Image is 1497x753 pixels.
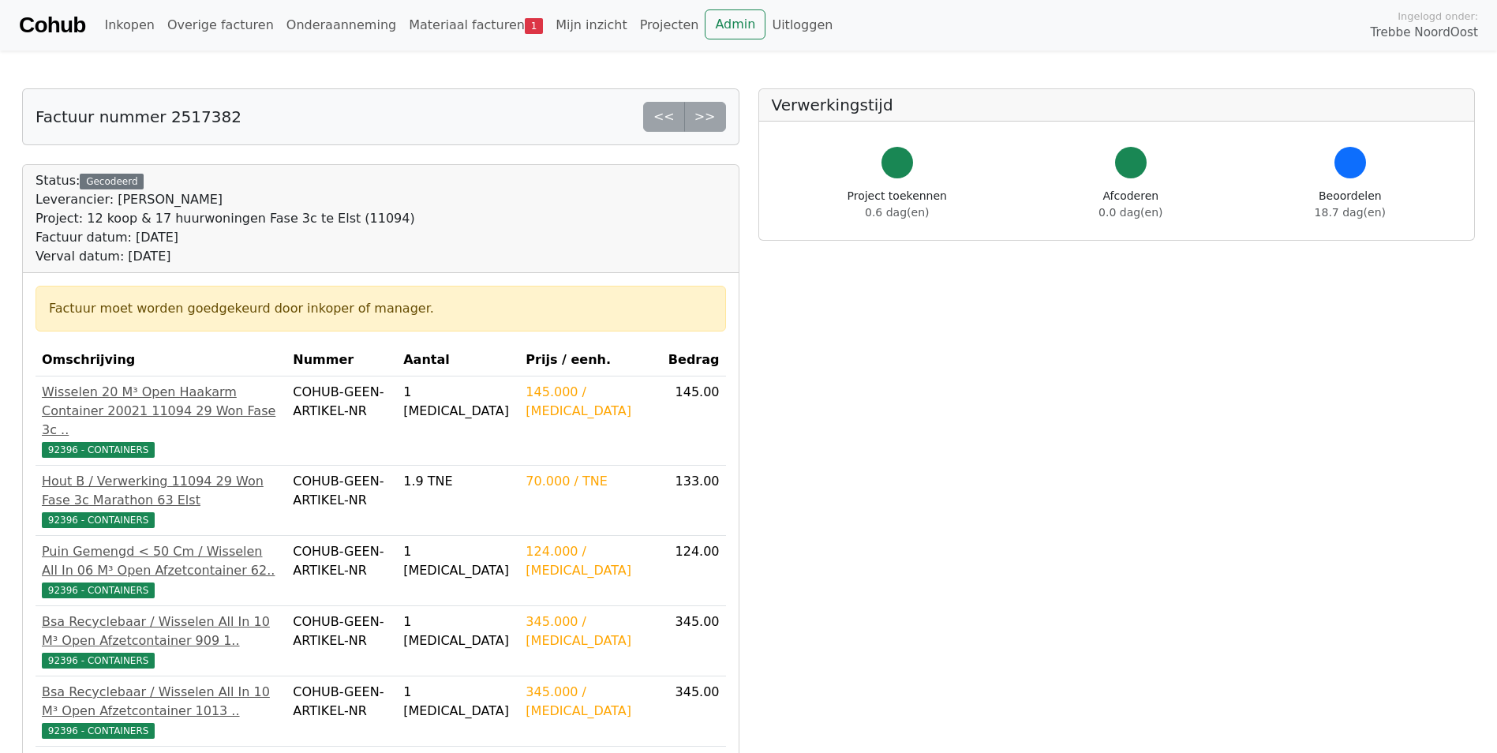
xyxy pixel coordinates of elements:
[1098,188,1162,221] div: Afcoderen
[42,512,155,528] span: 92396 - CONTAINERS
[161,9,280,41] a: Overige facturen
[42,613,280,669] a: Bsa Recyclebaar / Wisselen All In 10 M³ Open Afzetcontainer 909 1..92396 - CONTAINERS
[42,583,155,598] span: 92396 - CONTAINERS
[549,9,634,41] a: Mijn inzicht
[286,606,397,676] td: COHUB-GEEN-ARTIKEL-NR
[526,383,654,421] div: 145.000 / [MEDICAL_DATA]
[36,107,241,126] h5: Factuur nummer 2517382
[661,606,725,676] td: 345.00
[661,344,725,376] th: Bedrag
[80,174,144,189] div: Gecodeerd
[661,536,725,606] td: 124.00
[848,188,947,221] div: Project toekennen
[403,542,513,580] div: 1 [MEDICAL_DATA]
[42,542,280,580] div: Puin Gemengd < 50 Cm / Wisselen All In 06 M³ Open Afzetcontainer 62..
[1398,9,1478,24] span: Ingelogd onder:
[280,9,402,41] a: Onderaanneming
[36,171,415,266] div: Status:
[36,247,415,266] div: Verval datum: [DATE]
[286,676,397,747] td: COHUB-GEEN-ARTIKEL-NR
[1315,206,1386,219] span: 18.7 dag(en)
[403,472,513,491] div: 1.9 TNE
[397,344,519,376] th: Aantal
[42,383,280,440] div: Wisselen 20 M³ Open Haakarm Container 20021 11094 29 Won Fase 3c ..
[42,542,280,599] a: Puin Gemengd < 50 Cm / Wisselen All In 06 M³ Open Afzetcontainer 62..92396 - CONTAINERS
[286,344,397,376] th: Nummer
[1098,206,1162,219] span: 0.0 dag(en)
[661,676,725,747] td: 345.00
[765,9,839,41] a: Uitloggen
[526,613,654,650] div: 345.000 / [MEDICAL_DATA]
[286,466,397,536] td: COHUB-GEEN-ARTIKEL-NR
[42,472,280,529] a: Hout B / Verwerking 11094 29 Won Fase 3c Marathon 63 Elst92396 - CONTAINERS
[526,472,654,491] div: 70.000 / TNE
[661,376,725,466] td: 145.00
[36,190,415,209] div: Leverancier: [PERSON_NAME]
[42,683,280,740] a: Bsa Recyclebaar / Wisselen All In 10 M³ Open Afzetcontainer 1013 ..92396 - CONTAINERS
[42,383,280,459] a: Wisselen 20 M³ Open Haakarm Container 20021 11094 29 Won Fase 3c ..92396 - CONTAINERS
[42,613,280,650] div: Bsa Recyclebaar / Wisselen All In 10 M³ Open Afzetcontainer 909 1..
[36,344,286,376] th: Omschrijving
[525,18,543,34] span: 1
[49,299,713,318] div: Factuur moet worden goedgekeurd door inkoper of manager.
[1315,188,1386,221] div: Beoordelen
[42,442,155,458] span: 92396 - CONTAINERS
[634,9,705,41] a: Projecten
[403,613,513,650] div: 1 [MEDICAL_DATA]
[42,723,155,739] span: 92396 - CONTAINERS
[42,472,280,510] div: Hout B / Verwerking 11094 29 Won Fase 3c Marathon 63 Elst
[526,542,654,580] div: 124.000 / [MEDICAL_DATA]
[865,206,929,219] span: 0.6 dag(en)
[98,9,160,41] a: Inkopen
[36,209,415,228] div: Project: 12 koop & 17 huurwoningen Fase 3c te Elst (11094)
[19,6,85,44] a: Cohub
[519,344,661,376] th: Prijs / eenh.
[526,683,654,721] div: 345.000 / [MEDICAL_DATA]
[42,683,280,721] div: Bsa Recyclebaar / Wisselen All In 10 M³ Open Afzetcontainer 1013 ..
[402,9,549,41] a: Materiaal facturen1
[286,376,397,466] td: COHUB-GEEN-ARTIKEL-NR
[42,653,155,669] span: 92396 - CONTAINERS
[403,683,513,721] div: 1 [MEDICAL_DATA]
[705,9,765,39] a: Admin
[661,466,725,536] td: 133.00
[36,228,415,247] div: Factuur datum: [DATE]
[1371,24,1478,42] span: Trebbe NoordOost
[772,96,1462,114] h5: Verwerkingstijd
[403,383,513,421] div: 1 [MEDICAL_DATA]
[286,536,397,606] td: COHUB-GEEN-ARTIKEL-NR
